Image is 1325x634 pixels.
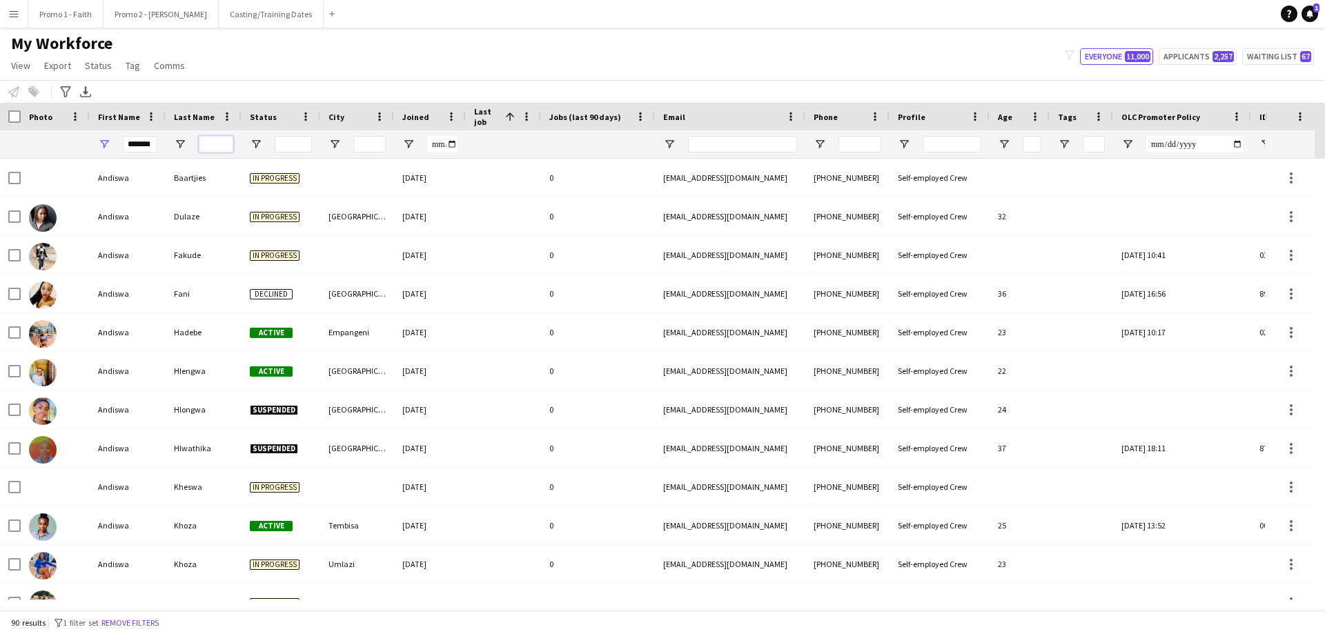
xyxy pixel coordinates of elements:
[320,197,394,235] div: [GEOGRAPHIC_DATA]
[541,275,655,313] div: 0
[98,112,140,122] span: First Name
[990,429,1050,467] div: 37
[814,138,826,150] button: Open Filter Menu
[655,390,805,428] div: [EMAIL_ADDRESS][DOMAIN_NAME]
[890,545,990,583] div: Self-employed Crew
[805,159,890,197] div: [PHONE_NUMBER]
[688,136,797,152] input: Email Filter Input
[90,584,166,622] div: Andiswa
[1121,327,1166,337] span: [DATE] 10:17
[663,138,676,150] button: Open Filter Menu
[250,250,300,261] span: In progress
[90,352,166,390] div: Andiswa
[90,468,166,506] div: Andiswa
[1213,51,1234,62] span: 2,257
[199,136,233,152] input: Last Name Filter Input
[394,236,466,274] div: [DATE]
[655,545,805,583] div: [EMAIL_ADDRESS][DOMAIN_NAME]
[1242,48,1314,65] button: Waiting list67
[154,59,185,72] span: Comms
[990,584,1050,622] div: 23
[250,405,298,415] span: Suspended
[805,352,890,390] div: [PHONE_NUMBER]
[394,506,466,544] div: [DATE]
[320,352,394,390] div: [GEOGRAPHIC_DATA]
[39,57,77,75] a: Export
[166,275,242,313] div: Fani
[250,366,293,377] span: Active
[1159,48,1237,65] button: Applicants2,257
[174,112,215,122] span: Last Name
[541,197,655,235] div: 0
[1259,138,1272,150] button: Open Filter Menu
[166,159,242,197] div: Baartjies
[99,615,161,631] button: Remove filters
[174,138,186,150] button: Open Filter Menu
[890,584,990,622] div: Self-employed Crew
[990,275,1050,313] div: 36
[1302,6,1318,22] a: 1
[655,313,805,351] div: [EMAIL_ADDRESS][DOMAIN_NAME]
[29,204,57,232] img: Andiswa Dulaze
[353,136,386,152] input: City Filter Input
[655,159,805,197] div: [EMAIL_ADDRESS][DOMAIN_NAME]
[541,159,655,197] div: 0
[394,584,466,622] div: [DATE]
[394,468,466,506] div: [DATE]
[655,197,805,235] div: [EMAIL_ADDRESS][DOMAIN_NAME]
[1121,520,1166,531] span: [DATE] 13:52
[320,313,394,351] div: Empangeni
[990,197,1050,235] div: 32
[402,112,429,122] span: Joined
[250,328,293,338] span: Active
[29,397,57,425] img: Andiswa Hlongwa
[549,112,621,122] span: Jobs (last 90 days)
[655,236,805,274] div: [EMAIL_ADDRESS][DOMAIN_NAME]
[805,313,890,351] div: [PHONE_NUMBER]
[219,1,324,28] button: Casting/Training Dates
[1121,138,1134,150] button: Open Filter Menu
[1121,443,1166,453] span: [DATE] 18:11
[104,1,219,28] button: Promo 2 - [PERSON_NAME]
[394,390,466,428] div: [DATE]
[890,352,990,390] div: Self-employed Crew
[79,57,117,75] a: Status
[474,106,500,127] span: Last job
[805,275,890,313] div: [PHONE_NUMBER]
[166,584,242,622] div: Khumalo
[923,136,981,152] input: Profile Filter Input
[11,33,112,54] span: My Workforce
[29,513,57,541] img: Andiswa Khoza
[394,275,466,313] div: [DATE]
[250,212,300,222] span: In progress
[166,429,242,467] div: Hlwathika
[63,617,99,628] span: 1 filter set
[98,138,110,150] button: Open Filter Menu
[1259,250,1313,260] span: 0304250765084
[275,136,312,152] input: Status Filter Input
[1300,51,1311,62] span: 67
[1259,288,1309,299] span: 890411049587
[90,545,166,583] div: Andiswa
[990,390,1050,428] div: 24
[77,83,94,100] app-action-btn: Export XLSX
[250,138,262,150] button: Open Filter Menu
[805,390,890,428] div: [PHONE_NUMBER]
[990,506,1050,544] div: 25
[320,390,394,428] div: [GEOGRAPHIC_DATA]
[990,352,1050,390] div: 22
[998,112,1012,122] span: Age
[250,289,293,299] span: Declined
[1259,520,1313,531] span: 0006281244084
[90,159,166,197] div: Andiswa
[328,112,344,122] span: City
[890,468,990,506] div: Self-employed Crew
[1259,327,1313,337] span: 0204030980088
[1058,138,1070,150] button: Open Filter Menu
[90,429,166,467] div: Andiswa
[1083,136,1105,152] input: Tags Filter Input
[394,545,466,583] div: [DATE]
[655,584,805,622] div: [EMAIL_ADDRESS][DOMAIN_NAME]
[1121,112,1200,122] span: OLC Promoter Policy
[1146,136,1243,152] input: OLC Promoter Policy Filter Input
